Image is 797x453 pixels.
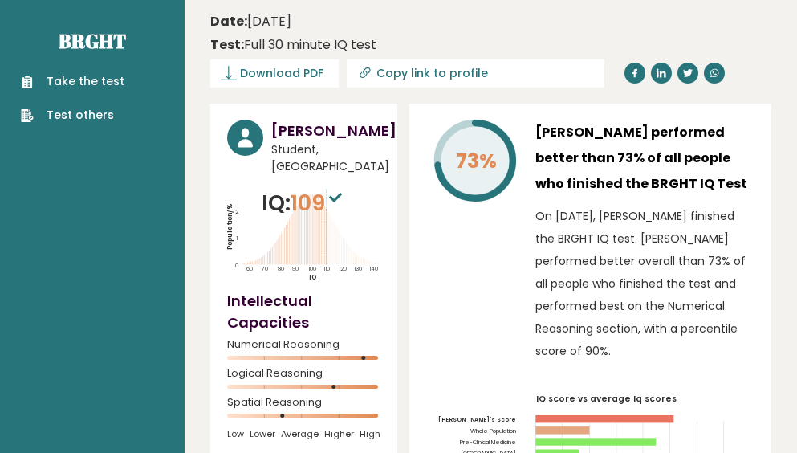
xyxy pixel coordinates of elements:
[210,35,376,55] div: Full 30 minute IQ test
[271,120,396,141] h3: [PERSON_NAME]
[246,265,253,272] tspan: 60
[278,265,284,272] tspan: 80
[262,187,346,219] p: IQ:
[369,265,378,272] tspan: 140
[210,12,291,31] time: [DATE]
[227,399,380,406] span: Spatial Reasoning
[235,208,238,215] tspan: 2
[460,439,516,446] tspan: Pre-Clinical Medicine
[309,273,317,282] tspan: IQ
[227,290,380,333] h4: Intellectual Capacities
[535,205,754,362] p: On [DATE], [PERSON_NAME] finished the BRGHT IQ test. [PERSON_NAME] performed better overall than ...
[271,141,396,175] span: Student, [GEOGRAPHIC_DATA]
[240,65,323,82] span: Download PDF
[59,28,126,54] a: Brght
[210,12,247,31] b: Date:
[360,428,380,439] span: High
[250,428,275,439] span: Lower
[236,235,238,242] tspan: 1
[324,428,354,439] span: Higher
[438,416,516,423] tspan: [PERSON_NAME]'s Score
[323,265,330,272] tspan: 110
[227,341,380,348] span: Numerical Reasoning
[210,59,339,88] a: Download PDF
[227,370,380,377] span: Logical Reasoning
[210,35,244,54] b: Test:
[535,120,754,197] h3: [PERSON_NAME] performed better than 73% of all people who finished the BRGHT IQ Test
[339,265,347,272] tspan: 120
[308,265,316,272] tspan: 100
[291,188,346,218] span: 109
[456,147,497,175] tspan: 73%
[226,204,234,250] tspan: Population/%
[281,428,319,439] span: Average
[354,265,362,272] tspan: 130
[261,265,268,272] tspan: 70
[536,393,677,405] tspan: IQ score vs average Iq scores
[21,107,124,124] a: Test others
[227,428,244,439] span: Low
[235,262,238,269] tspan: 0
[470,427,516,435] tspan: Whole Population
[21,73,124,90] a: Take the test
[292,265,299,272] tspan: 90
